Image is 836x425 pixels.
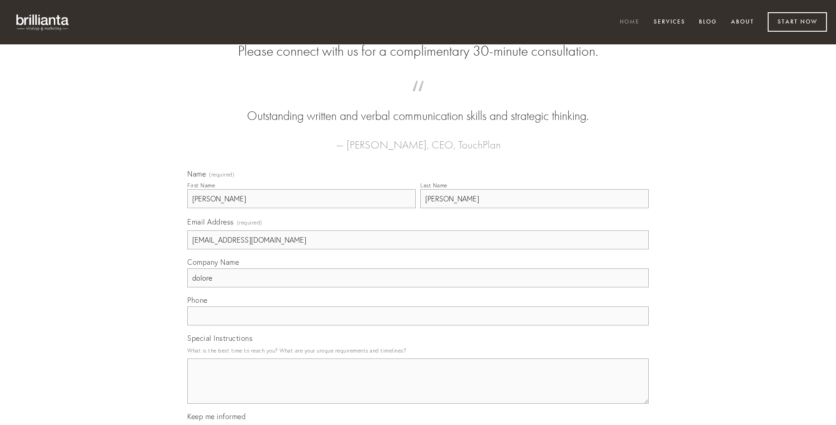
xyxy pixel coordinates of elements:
[187,169,206,178] span: Name
[187,334,252,343] span: Special Instructions
[187,296,208,305] span: Phone
[202,125,634,154] figcaption: — [PERSON_NAME], CEO, TouchPlan
[693,15,723,30] a: Blog
[9,9,77,35] img: brillianta - research, strategy, marketing
[725,15,760,30] a: About
[237,216,262,229] span: (required)
[614,15,646,30] a: Home
[187,43,649,60] h2: Please connect with us for a complimentary 30-minute consultation.
[187,412,246,421] span: Keep me informed
[209,172,234,177] span: (required)
[202,90,634,125] blockquote: Outstanding written and verbal communication skills and strategic thinking.
[187,258,239,267] span: Company Name
[768,12,827,32] a: Start Now
[648,15,691,30] a: Services
[202,90,634,107] span: “
[187,182,215,189] div: First Name
[420,182,447,189] div: Last Name
[187,217,234,226] span: Email Address
[187,344,649,357] p: What is the best time to reach you? What are your unique requirements and timelines?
